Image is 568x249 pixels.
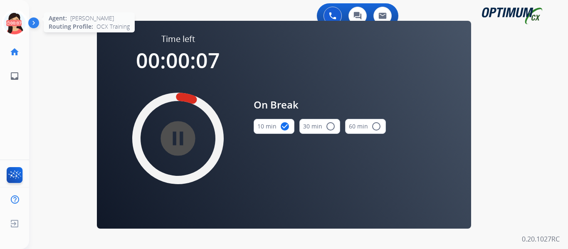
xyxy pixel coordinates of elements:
mat-icon: radio_button_unchecked [326,121,336,131]
span: Agent: [49,14,67,22]
span: Time left [161,33,195,45]
span: Routing Profile: [49,22,93,31]
button: 10 min [254,119,294,134]
span: 00:00:07 [136,46,220,74]
p: 0.20.1027RC [522,234,560,244]
span: [PERSON_NAME] [70,14,114,22]
button: 60 min [345,119,386,134]
mat-icon: pause_circle_filled [173,133,183,143]
mat-icon: home [10,47,20,57]
span: OCX Training [96,22,130,31]
mat-icon: check_circle [280,121,290,131]
span: On Break [254,97,386,112]
button: 30 min [299,119,340,134]
mat-icon: radio_button_unchecked [371,121,381,131]
mat-icon: inbox [10,71,20,81]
